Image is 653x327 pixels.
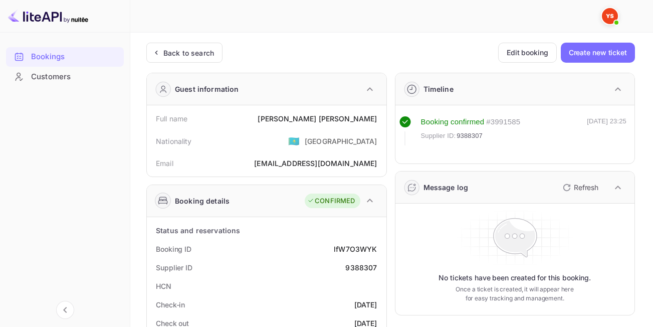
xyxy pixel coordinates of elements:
[163,48,214,58] div: Back to search
[8,8,88,24] img: LiteAPI logo
[31,71,119,83] div: Customers
[156,262,192,273] div: Supplier ID
[345,262,377,273] div: 9388307
[6,47,124,67] div: Bookings
[156,244,191,254] div: Booking ID
[254,158,377,169] div: [EMAIL_ADDRESS][DOMAIN_NAME]
[156,158,173,169] div: Email
[305,136,377,146] div: [GEOGRAPHIC_DATA]
[56,301,74,319] button: Collapse navigation
[557,180,602,196] button: Refresh
[156,225,240,236] div: Status and reservations
[486,116,520,128] div: # 3991585
[561,43,635,63] button: Create new ticket
[156,136,192,146] div: Nationality
[498,43,557,63] button: Edit booking
[602,8,618,24] img: Yandex Support
[156,299,185,310] div: Check-in
[457,131,483,141] span: 9388307
[6,47,124,66] a: Bookings
[288,132,300,150] span: United States
[423,182,469,193] div: Message log
[587,116,626,145] div: [DATE] 23:25
[439,273,591,283] p: No tickets have been created for this booking.
[354,299,377,310] div: [DATE]
[421,131,456,141] span: Supplier ID:
[6,67,124,86] a: Customers
[6,67,124,87] div: Customers
[175,196,230,206] div: Booking details
[156,113,187,124] div: Full name
[156,281,171,291] div: HCN
[334,244,377,254] div: lfW7O3WYK
[451,285,578,303] p: Once a ticket is created, it will appear here for easy tracking and management.
[423,84,454,94] div: Timeline
[258,113,377,124] div: [PERSON_NAME] [PERSON_NAME]
[421,116,485,128] div: Booking confirmed
[574,182,598,193] p: Refresh
[31,51,119,63] div: Bookings
[175,84,239,94] div: Guest information
[307,196,355,206] div: CONFIRMED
